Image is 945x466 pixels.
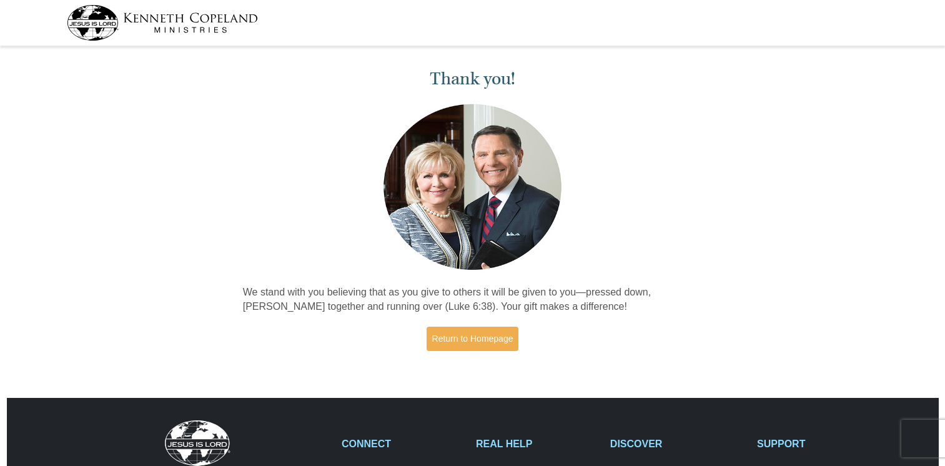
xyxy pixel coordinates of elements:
img: kcm-header-logo.svg [67,5,258,41]
p: We stand with you believing that as you give to others it will be given to you—pressed down, [PER... [243,285,703,314]
h2: DISCOVER [610,438,744,450]
img: Kenneth and Gloria [380,101,565,273]
h2: SUPPORT [757,438,878,450]
h2: REAL HELP [476,438,597,450]
h1: Thank you! [243,69,703,89]
h2: CONNECT [342,438,463,450]
a: Return to Homepage [427,327,519,351]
